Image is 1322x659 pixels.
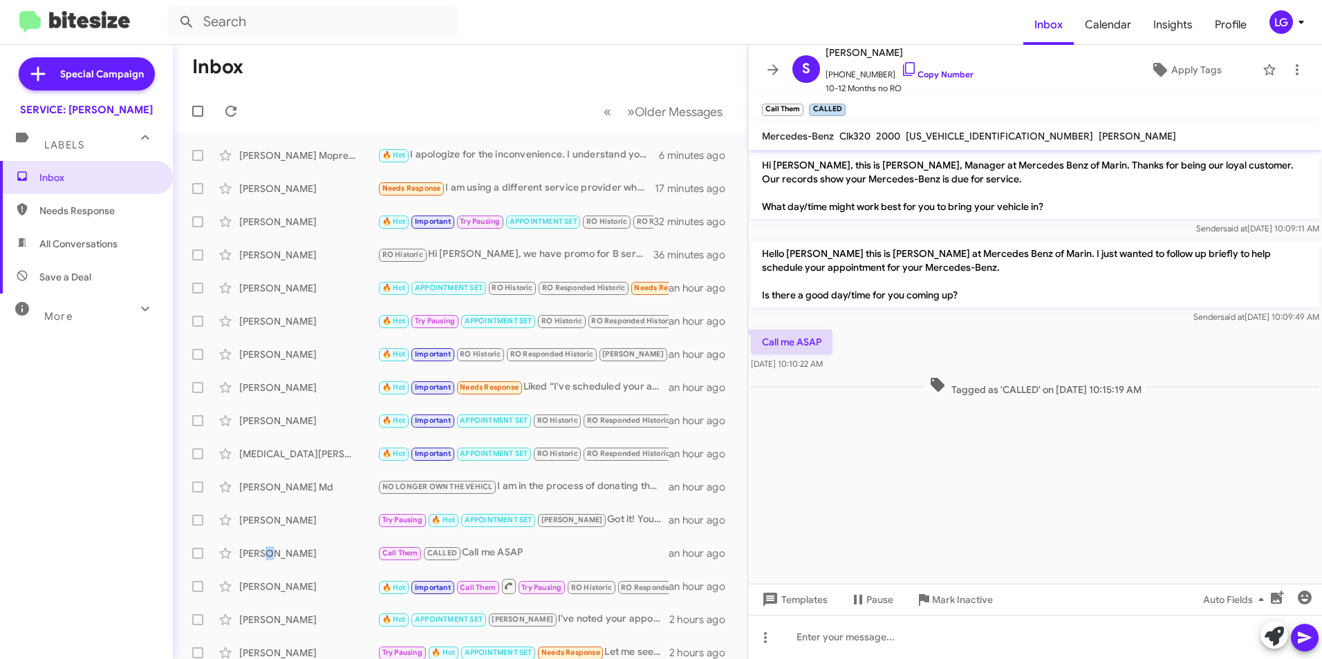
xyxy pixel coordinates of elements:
[655,182,736,195] div: 17 minutes ago
[239,447,378,461] div: [MEDICAL_DATA][PERSON_NAME]
[382,316,406,325] span: 🔥 Hot
[378,545,669,561] div: Call me ASAP
[1204,5,1258,45] a: Profile
[415,217,451,226] span: Important
[1142,5,1204,45] a: Insights
[460,383,519,392] span: Needs Response
[378,147,659,163] div: I apologize for the inconvenience. I understand your preference for scheduling. Let me know the d...
[1223,223,1247,233] span: said at
[460,583,496,592] span: Call Them
[669,513,736,527] div: an hour ago
[635,104,723,120] span: Older Messages
[415,615,483,624] span: APPOINTMENT SET
[378,412,669,428] div: Hi [PERSON_NAME]. Sign me up for Cabrilolet Service
[866,587,893,612] span: Pause
[637,217,720,226] span: RO Responded Historic
[669,414,736,428] div: an hour ago
[378,577,669,595] div: I'm getting too many texts from you guys This is the second one [DATE]
[751,153,1319,219] p: Hi [PERSON_NAME], this is [PERSON_NAME], Manager at Mercedes Benz of Marin. Thanks for being our ...
[239,215,378,229] div: [PERSON_NAME]
[239,480,378,494] div: [PERSON_NAME] Md
[378,379,669,395] div: Liked “I've scheduled your appointment for [DATE] 11 AM with a loaner reserved. Let me know if yo...
[239,414,378,428] div: [PERSON_NAME]
[44,139,84,151] span: Labels
[619,97,731,126] button: Next
[239,314,378,328] div: [PERSON_NAME]
[669,546,736,560] div: an hour ago
[465,316,532,325] span: APPOINTMENT SET
[876,130,900,142] span: 2000
[415,350,451,359] span: Important
[751,241,1319,307] p: Hello [PERSON_NAME] this is [PERSON_NAME] at Mercedes Benz of Marin. I just wanted to follow up b...
[904,587,1004,612] button: Mark Inactive
[751,329,832,354] p: Call me ASAP
[1196,223,1319,233] span: Sender [DATE] 10:09:11 AM
[1193,312,1319,322] span: Sender [DATE] 10:09:49 AM
[653,248,736,262] div: 36 minutes ago
[239,613,378,627] div: [PERSON_NAME]
[924,376,1147,397] span: Tagged as 'CALLED' on [DATE] 10:15:19 AM
[239,248,378,262] div: [PERSON_NAME]
[1099,130,1176,142] span: [PERSON_NAME]
[378,280,669,296] div: Great ! Thank you
[239,381,378,394] div: [PERSON_NAME]
[587,416,670,425] span: RO Responded Historic
[382,283,406,292] span: 🔥 Hot
[510,217,577,226] span: APPOINTMENT SET
[751,359,823,369] span: [DATE] 10:10:22 AM
[826,61,974,82] span: [PHONE_NUMBER]
[541,316,582,325] span: RO Historic
[1192,587,1281,612] button: Auto Fields
[669,314,736,328] div: an hour ago
[239,149,378,162] div: [PERSON_NAME] Mopress
[44,310,73,323] span: More
[537,416,578,425] span: RO Historic
[239,513,378,527] div: [PERSON_NAME]
[571,583,612,592] span: RO Historic
[382,151,406,160] span: 🔥 Hot
[431,648,455,657] span: 🔥 Hot
[378,611,669,627] div: I've noted your appointment for [DATE] 11:30 AM. We'll see you then!
[602,350,664,359] span: [PERSON_NAME]
[1023,5,1074,45] a: Inbox
[826,44,974,61] span: [PERSON_NAME]
[415,316,455,325] span: Try Pausing
[378,213,653,229] div: Thank you!
[586,217,627,226] span: RO Historic
[901,69,974,79] a: Copy Number
[460,350,501,359] span: RO Historic
[587,449,670,458] span: RO Responded Historic
[427,548,457,557] span: CALLED
[762,130,834,142] span: Mercedes-Benz
[541,648,600,657] span: Needs Response
[382,482,493,491] span: NO LONGER OWN THE VEHICL
[596,97,731,126] nav: Page navigation example
[378,180,655,196] div: I am using a different service provider who is more convenient to where I currently live.
[591,316,674,325] span: RO Responded Historic
[415,449,451,458] span: Important
[415,283,483,292] span: APPOINTMENT SET
[826,82,974,95] span: 10-12 Months no RO
[20,103,153,117] div: SERVICE: [PERSON_NAME]
[669,281,736,295] div: an hour ago
[1258,10,1307,34] button: LG
[809,104,845,116] small: CALLED
[669,580,736,593] div: an hour ago
[382,515,422,524] span: Try Pausing
[378,479,669,495] div: I am in the process of donating the car to my niece.
[378,446,669,461] div: I understand. If you have any questions or need assistance regarding your vehicle, feel free to ask!
[659,149,736,162] div: 6 minutes ago
[382,548,418,557] span: Call Them
[748,587,839,612] button: Templates
[669,447,736,461] div: an hour ago
[460,449,528,458] span: APPOINTMENT SET
[460,217,500,226] span: Try Pausing
[1074,5,1142,45] span: Calendar
[762,104,803,116] small: Call Them
[604,103,611,120] span: «
[537,449,578,458] span: RO Historic
[382,184,441,193] span: Needs Response
[1171,57,1222,82] span: Apply Tags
